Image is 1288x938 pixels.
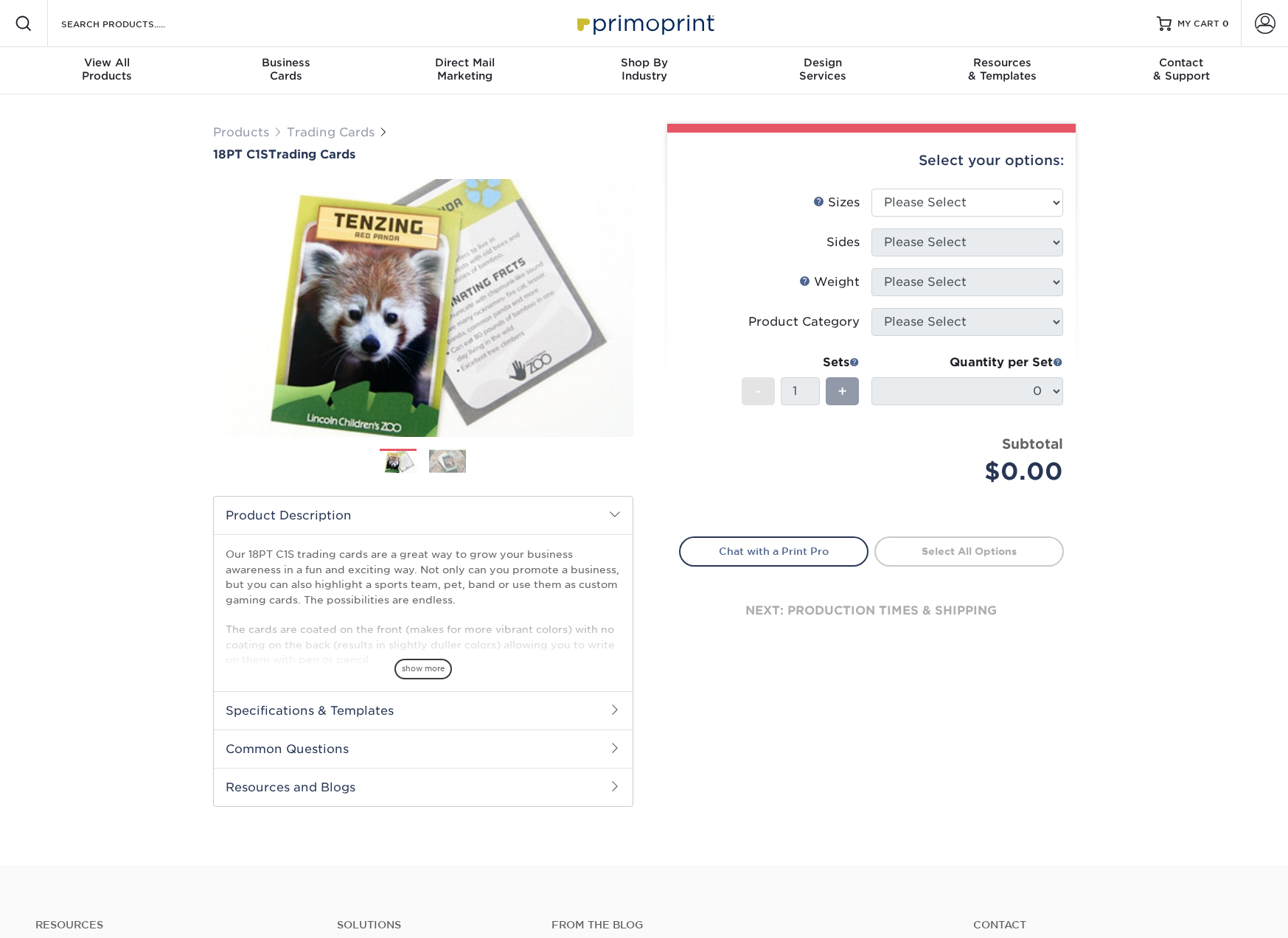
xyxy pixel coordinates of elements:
a: Contact& Support [1092,47,1271,94]
span: 0 [1222,18,1229,29]
div: Sizes [813,194,860,211]
div: Weight [799,273,860,291]
div: Product Category [748,313,860,331]
p: Our 18PT C1S trading cards are a great way to grow your business awareness in a fun and exciting ... [226,547,621,667]
a: Chat with a Print Pro [679,536,868,566]
div: Industry [554,56,734,83]
div: Marketing [375,56,554,83]
a: Select All Options [874,536,1064,566]
h1: Trading Cards [213,147,633,161]
div: next: production times & shipping [679,567,1064,655]
span: Direct Mail [375,56,554,69]
a: Trading Cards [287,125,375,139]
a: Shop ByIndustry [554,47,734,94]
strong: Subtotal [1002,435,1063,452]
span: Design [734,56,913,69]
div: & Templates [913,56,1092,83]
h4: Resources [35,919,315,931]
div: & Support [1092,56,1271,83]
span: View All [18,56,197,69]
a: Resources& Templates [913,47,1092,94]
a: DesignServices [734,47,913,94]
a: Products [213,125,269,139]
h2: Resources and Blogs [214,768,633,806]
div: Sets [742,354,860,371]
h2: Common Questions [214,729,633,768]
img: Trading Cards 02 [429,449,466,472]
h2: Specifications & Templates [214,691,633,729]
span: Business [196,56,375,69]
a: View AllProducts [18,47,197,94]
span: MY CART [1177,18,1219,30]
div: Cards [196,56,375,83]
div: Products [18,56,197,83]
div: Select your options: [679,133,1064,189]
img: Primoprint [571,7,718,39]
h2: Product Description [214,497,633,534]
h4: From the Blog [551,919,933,931]
span: - [755,380,762,402]
span: + [838,380,847,402]
img: Trading Cards 01 [380,449,417,475]
div: Quantity per Set [871,354,1063,371]
input: SEARCH PRODUCTS..... [60,15,203,32]
span: Resources [913,56,1092,69]
span: 18PT C1S [213,147,268,161]
a: Direct MailMarketing [375,47,554,94]
div: Sides [826,234,860,251]
a: Contact [973,919,1253,931]
div: $0.00 [883,454,1063,489]
a: BusinessCards [196,47,375,94]
span: show more [394,659,452,679]
div: Services [734,56,913,83]
a: 18PT C1STrading Cards [213,147,633,161]
span: Contact [1092,56,1271,69]
h4: Solutions [337,919,530,931]
span: Shop By [554,56,734,69]
img: 18PT C1S 01 [213,163,633,453]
